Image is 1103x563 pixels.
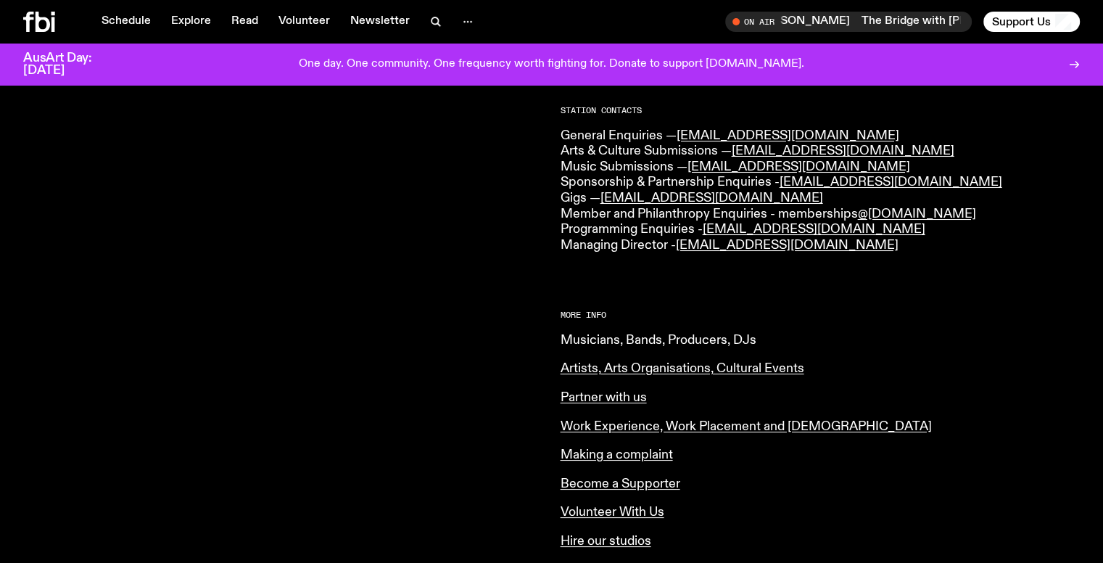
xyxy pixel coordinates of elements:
[561,448,673,461] a: Making a complaint
[93,12,160,32] a: Schedule
[983,12,1080,32] button: Support Us
[561,362,804,375] a: Artists, Arts Organisations, Cultural Events
[703,223,925,236] a: [EMAIL_ADDRESS][DOMAIN_NAME]
[992,15,1051,28] span: Support Us
[780,176,1002,189] a: [EMAIL_ADDRESS][DOMAIN_NAME]
[676,239,898,252] a: [EMAIL_ADDRESS][DOMAIN_NAME]
[561,334,756,347] a: Musicians, Bands, Producers, DJs
[858,207,976,221] a: @[DOMAIN_NAME]
[561,311,1081,319] h2: More Info
[270,12,339,32] a: Volunteer
[223,12,267,32] a: Read
[677,129,899,142] a: [EMAIL_ADDRESS][DOMAIN_NAME]
[342,12,418,32] a: Newsletter
[561,477,680,490] a: Become a Supporter
[561,128,1081,254] p: General Enquiries — Arts & Culture Submissions — Music Submissions — Sponsorship & Partnership En...
[725,12,972,32] button: On AirThe Bridge with [PERSON_NAME]The Bridge with [PERSON_NAME]
[561,506,664,519] a: Volunteer With Us
[732,144,954,157] a: [EMAIL_ADDRESS][DOMAIN_NAME]
[561,107,1081,115] h2: Station Contacts
[299,58,804,71] p: One day. One community. One frequency worth fighting for. Donate to support [DOMAIN_NAME].
[561,535,651,548] a: Hire our studios
[162,12,220,32] a: Explore
[561,391,647,404] a: Partner with us
[600,192,823,205] a: [EMAIL_ADDRESS][DOMAIN_NAME]
[23,52,116,77] h3: AusArt Day: [DATE]
[561,420,932,433] a: Work Experience, Work Placement and [DEMOGRAPHIC_DATA]
[687,160,910,173] a: [EMAIL_ADDRESS][DOMAIN_NAME]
